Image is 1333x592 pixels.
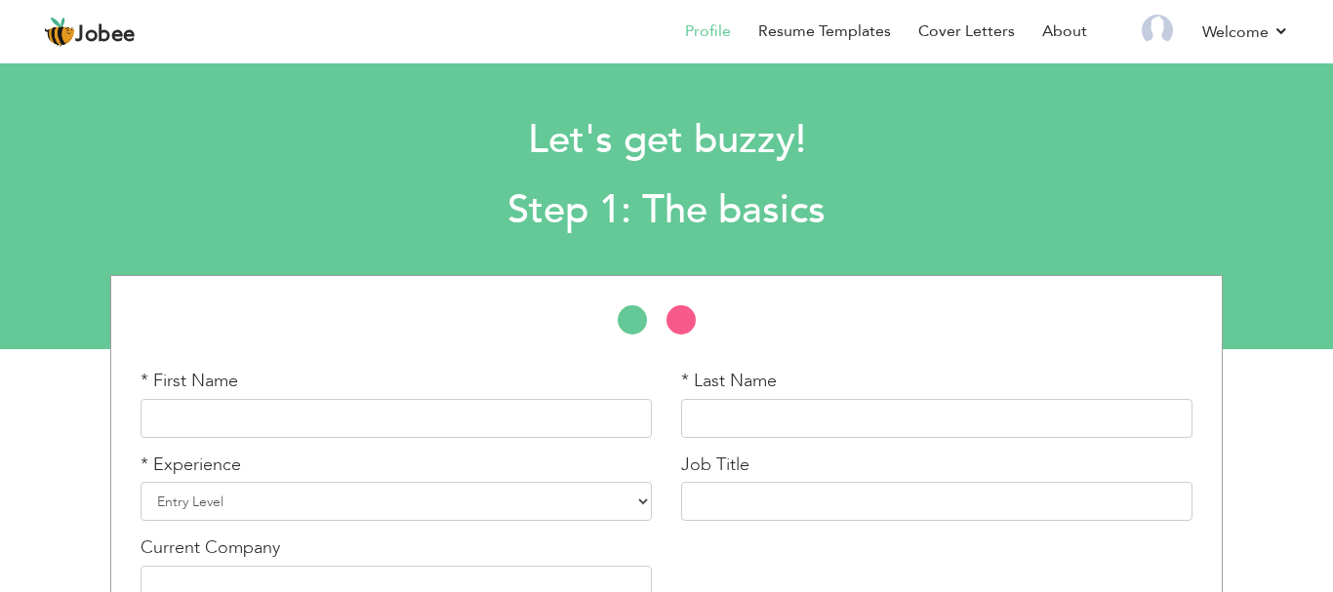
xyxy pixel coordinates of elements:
span: Jobee [75,24,136,46]
label: * Experience [141,453,241,478]
label: * First Name [141,369,238,394]
label: * Last Name [681,369,777,394]
h2: Step 1: The basics [182,185,1152,236]
img: jobee.io [44,17,75,48]
a: Welcome [1202,20,1289,44]
a: Resume Templates [758,20,891,43]
a: Cover Letters [918,20,1015,43]
a: Profile [685,20,731,43]
img: Profile Img [1142,15,1173,46]
label: Job Title [681,453,749,478]
h1: Let's get buzzy! [182,115,1152,166]
label: Current Company [141,535,280,561]
a: Jobee [44,17,136,48]
a: About [1042,20,1087,43]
